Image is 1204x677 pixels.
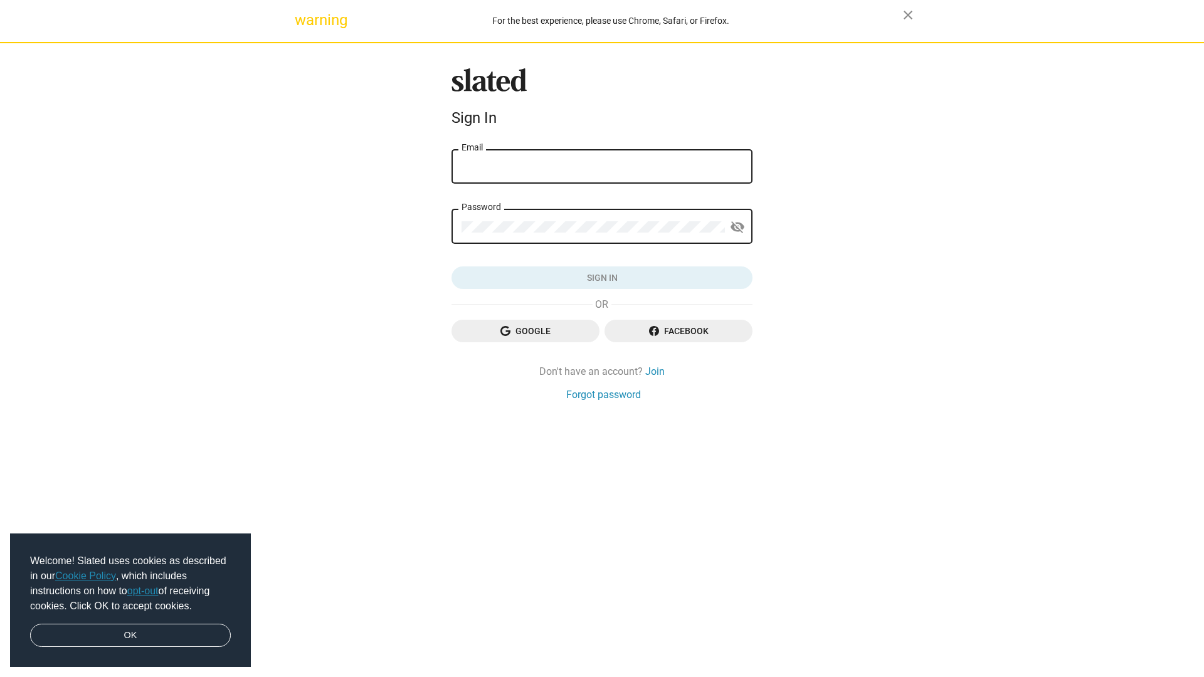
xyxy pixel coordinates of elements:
span: Google [462,320,589,342]
a: Join [645,365,665,378]
sl-branding: Sign In [451,68,752,132]
span: Welcome! Slated uses cookies as described in our , which includes instructions on how to of recei... [30,554,231,614]
div: For the best experience, please use Chrome, Safari, or Firefox. [319,13,903,29]
button: Facebook [605,320,752,342]
button: Google [451,320,599,342]
a: opt-out [127,585,159,596]
div: Don't have an account? [451,365,752,378]
mat-icon: visibility_off [730,218,745,237]
mat-icon: close [900,8,916,23]
a: Cookie Policy [55,570,116,581]
a: Forgot password [566,388,641,401]
div: cookieconsent [10,533,251,668]
div: Sign In [451,109,752,127]
a: dismiss cookie message [30,624,231,648]
button: Show password [725,215,750,240]
mat-icon: warning [295,13,310,28]
span: Facebook [615,320,742,342]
